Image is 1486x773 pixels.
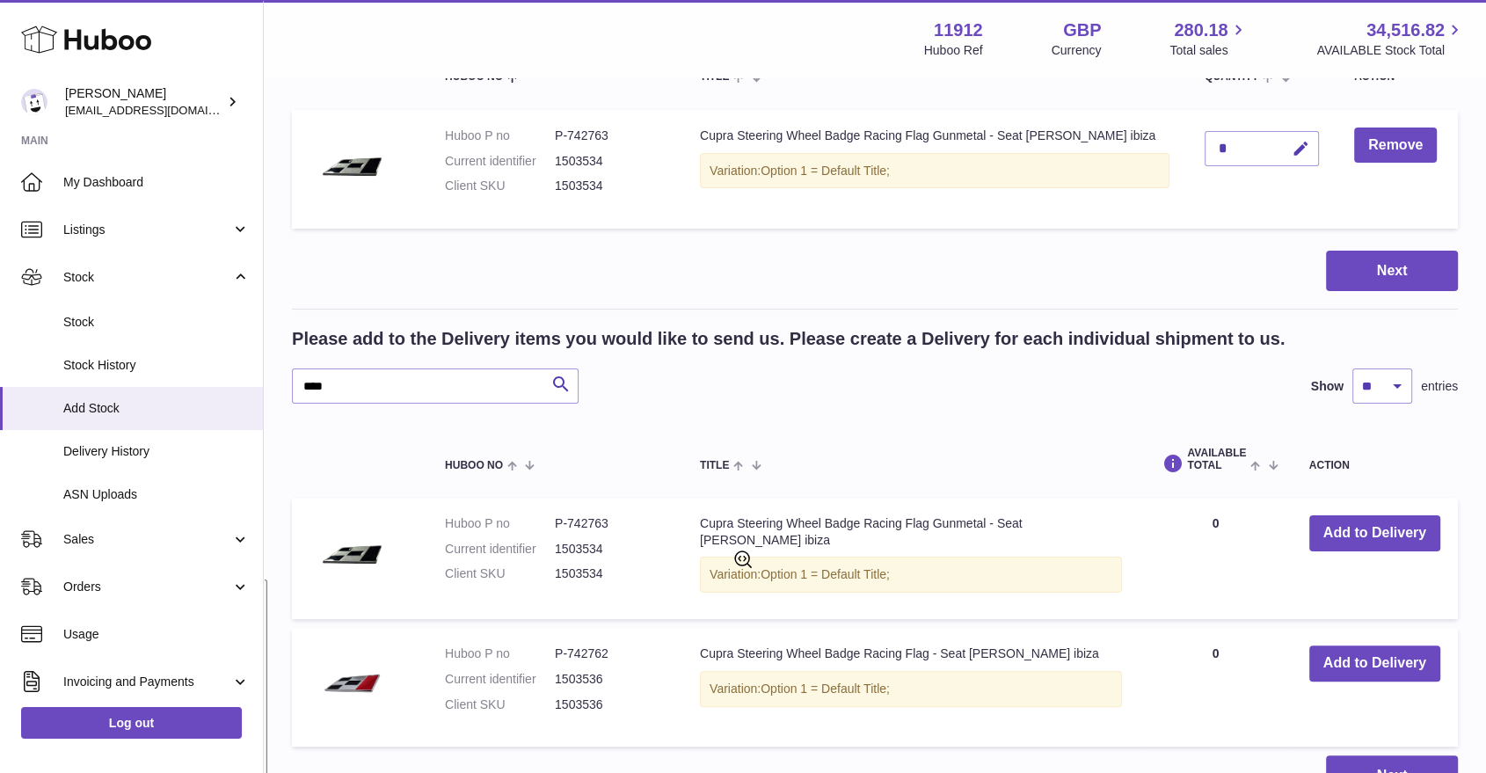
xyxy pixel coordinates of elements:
[63,531,231,548] span: Sales
[555,671,665,688] dd: 1503536
[445,565,555,582] dt: Client SKU
[21,707,242,739] a: Log out
[21,89,47,115] img: info@carbonmyride.com
[1169,18,1248,59] a: 280.18 Total sales
[1169,42,1248,59] span: Total sales
[63,269,231,286] span: Stock
[63,174,250,191] span: My Dashboard
[1316,18,1465,59] a: 34,516.82 AVAILABLE Stock Total
[63,626,250,643] span: Usage
[682,628,1140,747] td: Cupra Steering Wheel Badge Racing Flag - Seat [PERSON_NAME] ibiza
[310,128,397,207] img: Cupra Steering Wheel Badge Racing Flag Gunmetal - Seat Leon ibiza
[1309,645,1440,682] button: Add to Delivery
[1309,515,1440,551] button: Add to Delivery
[310,515,397,594] img: Cupra Steering Wheel Badge Racing Flag Gunmetal - Seat Leon ibiza
[1316,42,1465,59] span: AVAILABLE Stock Total
[700,671,1122,707] div: Variation:
[1326,251,1458,292] button: Next
[682,110,1187,229] td: Cupra Steering Wheel Badge Racing Flag Gunmetal - Seat [PERSON_NAME] ibiza
[555,645,665,662] dd: P-742762
[63,674,231,690] span: Invoicing and Payments
[700,153,1169,189] div: Variation:
[1205,71,1258,83] span: Quantity
[310,645,397,725] img: Cupra Steering Wheel Badge Racing Flag - Seat Leon ibiza
[63,400,250,417] span: Add Stock
[934,18,983,42] strong: 11912
[555,153,665,170] dd: 1503534
[445,71,503,83] span: Huboo no
[63,486,250,503] span: ASN Uploads
[1309,460,1440,471] div: Action
[65,85,223,119] div: [PERSON_NAME]
[63,357,250,374] span: Stock History
[924,42,983,59] div: Huboo Ref
[63,443,250,460] span: Delivery History
[555,515,665,532] dd: P-742763
[1354,71,1440,83] div: Action
[1311,378,1344,395] label: Show
[1421,378,1458,395] span: entries
[555,565,665,582] dd: 1503534
[1063,18,1101,42] strong: GBP
[445,541,555,558] dt: Current identifier
[555,696,665,713] dd: 1503536
[292,327,1285,351] h2: Please add to the Delivery items you would like to send us. Please create a Delivery for each ind...
[1187,448,1246,470] span: AVAILABLE Total
[761,682,890,696] span: Option 1 = Default Title;
[1366,18,1445,42] span: 34,516.82
[700,460,729,471] span: Title
[761,567,890,581] span: Option 1 = Default Title;
[445,515,555,532] dt: Huboo P no
[1354,128,1437,164] button: Remove
[445,696,555,713] dt: Client SKU
[445,128,555,144] dt: Huboo P no
[555,178,665,194] dd: 1503534
[761,164,890,178] span: Option 1 = Default Title;
[555,541,665,558] dd: 1503534
[700,557,1122,593] div: Variation:
[445,671,555,688] dt: Current identifier
[63,579,231,595] span: Orders
[445,153,555,170] dt: Current identifier
[63,222,231,238] span: Listings
[445,645,555,662] dt: Huboo P no
[63,314,250,331] span: Stock
[1052,42,1102,59] div: Currency
[682,498,1140,620] td: Cupra Steering Wheel Badge Racing Flag Gunmetal - Seat [PERSON_NAME] ibiza
[1174,18,1227,42] span: 280.18
[1140,628,1291,747] td: 0
[65,103,259,117] span: [EMAIL_ADDRESS][DOMAIN_NAME]
[1140,498,1291,620] td: 0
[555,128,665,144] dd: P-742763
[700,71,729,83] span: Title
[445,178,555,194] dt: Client SKU
[445,460,503,471] span: Huboo no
